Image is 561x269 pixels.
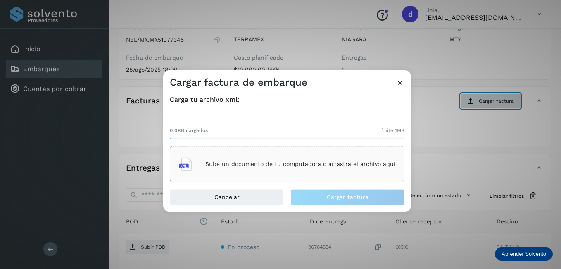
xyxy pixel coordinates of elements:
span: 0.0KB cargados [170,127,208,134]
button: Cargar factura [290,189,404,206]
div: Aprender Solvento [495,247,553,261]
p: Aprender Solvento [502,251,546,257]
h4: Carga tu archivo xml: [170,96,404,103]
p: Sube un documento de tu computadora o arrastra el archivo aquí [205,161,395,168]
h3: Cargar factura de embarque [170,77,307,89]
span: Cancelar [214,195,240,200]
span: Cargar factura [327,195,368,200]
button: Cancelar [170,189,284,206]
span: límite 1MB [380,127,404,134]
